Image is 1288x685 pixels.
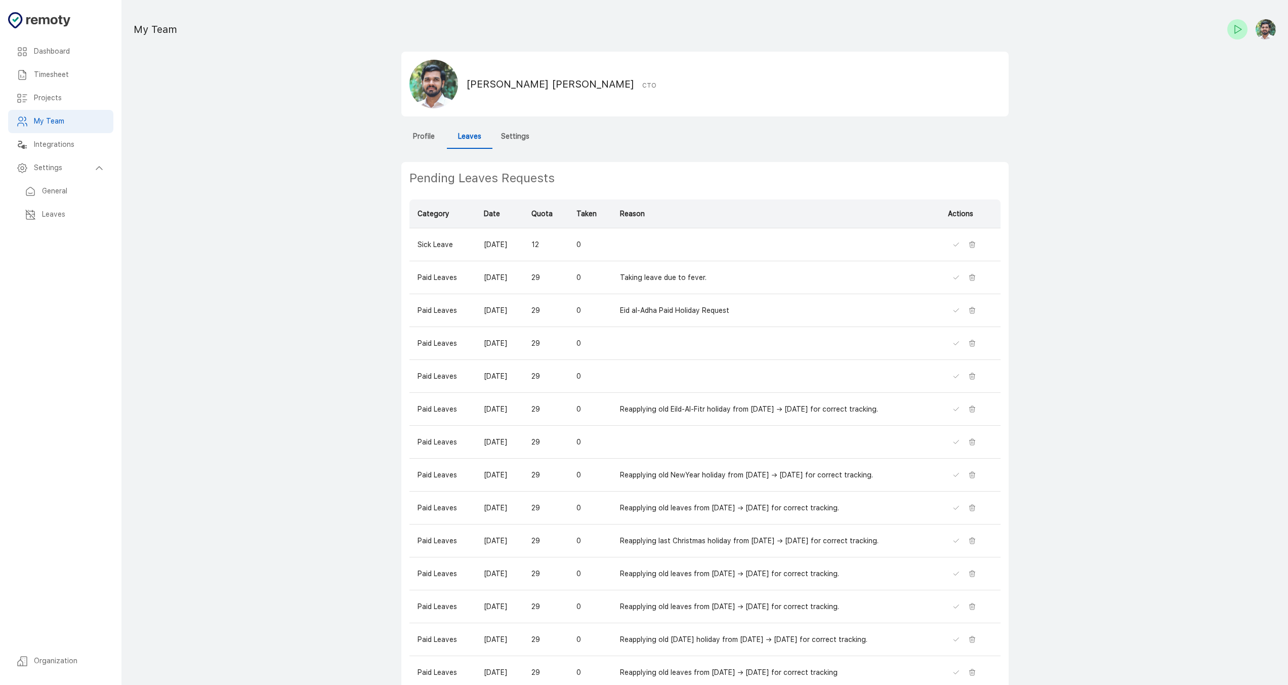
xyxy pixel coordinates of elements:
div: Settings [8,156,113,180]
div: Timesheet [8,63,113,87]
td: [DATE] [476,261,523,294]
td: 0 [568,393,612,426]
td: 29 [523,360,568,393]
td: [DATE] [476,294,523,327]
div: Organization [8,650,113,673]
td: Reapplying old Eild-Al-Fitr holiday from [DATE] → [DATE] for correct tracking. [612,393,940,426]
img: 8290408747618_99ecdc37de038816dc3b_512.jpg [409,60,458,108]
td: 12 [523,228,568,261]
th: Category [409,199,476,228]
th: Paid Leaves [409,393,476,426]
h6: Profile [413,131,435,142]
td: 0 [568,623,612,656]
td: Eid al-Adha Paid Holiday Request [612,294,940,327]
th: Quota [523,199,568,228]
td: 0 [568,525,612,557]
p: [PERSON_NAME] [PERSON_NAME] [466,76,656,92]
td: 0 [568,360,612,393]
div: Projects [8,87,113,110]
td: Reapplying old leaves from [DATE] → [DATE] for correct tracking. [612,590,940,623]
div: Dashboard [8,40,113,63]
td: 0 [568,492,612,525]
th: Paid Leaves [409,590,476,623]
div: My Team [8,110,113,133]
td: [DATE] [476,557,523,590]
h6: Leaves [42,209,105,220]
td: 0 [568,261,612,294]
th: Paid Leaves [409,557,476,590]
th: Paid Leaves [409,623,476,656]
td: 29 [523,623,568,656]
td: 29 [523,261,568,294]
td: [DATE] [476,590,523,623]
td: [DATE] [476,393,523,426]
td: 29 [523,590,568,623]
th: Taken [568,199,612,228]
th: Reason [612,199,940,228]
h6: Leaves [458,131,481,142]
td: 0 [568,459,612,492]
td: Reapplying old [DATE] holiday from [DATE] → [DATE] for correct tracking. [612,623,940,656]
th: Sick Leave [409,228,476,261]
th: Paid Leaves [409,360,476,393]
h6: Projects [34,93,105,104]
th: Actions [940,199,1000,228]
span: CTO [634,82,656,89]
td: [DATE] [476,327,523,360]
h6: Settings [501,131,529,142]
td: 0 [568,557,612,590]
h6: Settings [34,163,93,174]
h6: Timesheet [34,69,105,80]
h6: Dashboard [34,46,105,57]
td: [DATE] [476,492,523,525]
td: 29 [523,557,568,590]
td: 0 [568,327,612,360]
td: [DATE] [476,360,523,393]
td: [DATE] [476,426,523,459]
h1: My Team [134,21,177,37]
td: 29 [523,492,568,525]
td: Reapplying old leaves from [DATE] → [DATE] for correct tracking. [612,557,940,590]
td: 0 [568,294,612,327]
h6: My Team [34,116,105,127]
td: 29 [523,525,568,557]
td: 0 [568,590,612,623]
th: Paid Leaves [409,492,476,525]
td: Reapplying old leaves from [DATE] → [DATE] for correct tracking. [612,492,940,525]
td: 29 [523,294,568,327]
td: 0 [568,426,612,459]
th: Paid Leaves [409,294,476,327]
div: General [8,180,113,203]
td: [DATE] [476,228,523,261]
td: 29 [523,327,568,360]
th: Paid Leaves [409,459,476,492]
th: Date [476,199,523,228]
td: [DATE] [476,459,523,492]
h6: Integrations [34,139,105,150]
h2: Pending Leaves Requests [409,170,804,186]
td: Reapplying old NewYear holiday from [DATE] → [DATE] for correct tracking. [612,459,940,492]
th: Paid Leaves [409,426,476,459]
th: Paid Leaves [409,525,476,557]
td: [DATE] [476,623,523,656]
td: 29 [523,459,568,492]
td: 29 [523,426,568,459]
div: Team Tabs [401,125,1009,149]
th: Paid Leaves [409,261,476,294]
h6: Organization [34,656,105,667]
th: Paid Leaves [409,327,476,360]
td: Taking leave due to fever. [612,261,940,294]
td: 0 [568,228,612,261]
div: Integrations [8,133,113,156]
td: [DATE] [476,525,523,557]
h6: General [42,186,105,197]
td: Reapplying last Christmas holiday from [DATE] → [DATE] for correct tracking. [612,525,940,557]
img: Muhammed Afsal Villan [1256,19,1276,39]
button: Check-in [1227,19,1248,39]
button: Muhammed Afsal Villan [1252,15,1276,44]
div: Leaves [8,203,113,226]
td: 29 [523,393,568,426]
